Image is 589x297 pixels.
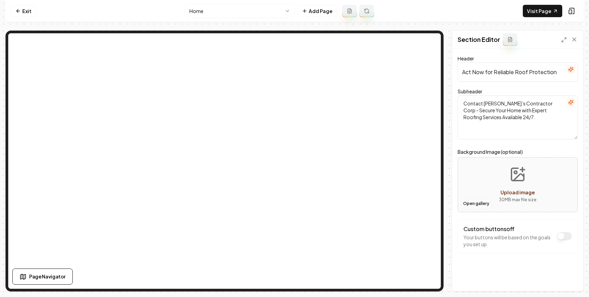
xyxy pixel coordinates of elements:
[342,5,357,17] button: Add admin page prompt
[461,198,492,209] button: Open gallery
[523,5,562,17] a: Visit Page
[458,35,500,44] h2: Section Editor
[458,62,578,82] input: Header
[463,225,515,232] label: Custom buttons off
[500,189,535,195] span: Upload image
[463,234,553,248] p: Your buttons will be based on the goals you set up.
[11,5,36,17] a: Exit
[503,33,517,46] button: Add admin section prompt
[458,55,474,61] label: Header
[458,148,578,156] label: Background Image (optional)
[360,5,374,17] button: Regenerate page
[29,273,66,280] span: Page Navigator
[499,196,537,203] p: 30 MB max file size
[297,5,337,17] button: Add Page
[493,161,542,209] button: Upload image
[458,88,482,94] label: Subheader
[12,269,73,285] button: Page Navigator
